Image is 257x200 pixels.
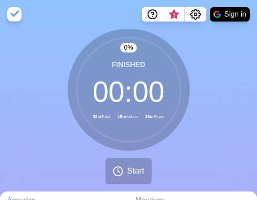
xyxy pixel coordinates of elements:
span: Start [127,165,144,177]
img: timeblocks logo [7,7,22,22]
button: What’s new [163,7,185,22]
button: Sign in [210,7,250,22]
img: google logo [213,11,221,18]
span: 3 [170,11,178,18]
button: Settings [185,7,206,22]
button: Help [142,7,163,22]
button: Start [105,158,151,184]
